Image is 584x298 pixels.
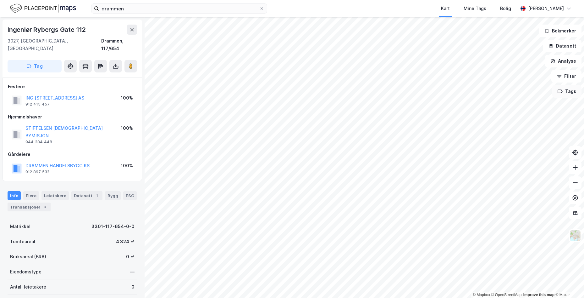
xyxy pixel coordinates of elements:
[91,223,135,230] div: 3301-117-654-0-0
[8,113,137,121] div: Hjemmelshaver
[10,268,41,276] div: Eiendomstype
[94,192,100,199] div: 1
[10,283,46,291] div: Antall leietakere
[441,5,450,12] div: Kart
[105,191,121,200] div: Bygg
[523,293,554,297] a: Improve this map
[553,268,584,298] iframe: Chat Widget
[10,3,76,14] img: logo.f888ab2527a4732fd821a326f86c7f29.svg
[121,94,133,102] div: 100%
[10,223,30,230] div: Matrikkel
[8,83,137,90] div: Festere
[8,203,51,211] div: Transaksjoner
[25,140,52,145] div: 944 384 448
[131,283,135,291] div: 0
[553,268,584,298] div: Kontrollprogram for chat
[99,4,259,13] input: Søk på adresse, matrikkel, gårdeiere, leietakere eller personer
[25,102,50,107] div: 912 415 457
[528,5,564,12] div: [PERSON_NAME]
[8,37,101,52] div: 3027, [GEOGRAPHIC_DATA], [GEOGRAPHIC_DATA]
[8,25,87,35] div: Ingeniør Rybergs Gate 112
[8,151,137,158] div: Gårdeiere
[71,191,102,200] div: Datasett
[500,5,511,12] div: Bolig
[116,238,135,245] div: 4 324 ㎡
[25,169,49,175] div: 912 897 532
[539,25,581,37] button: Bokmerker
[545,55,581,67] button: Analyse
[41,191,69,200] div: Leietakere
[123,191,137,200] div: ESG
[126,253,135,261] div: 0 ㎡
[552,85,581,98] button: Tags
[543,40,581,52] button: Datasett
[464,5,486,12] div: Mine Tags
[130,268,135,276] div: —
[8,60,62,72] button: Tag
[42,204,48,210] div: 9
[473,293,490,297] a: Mapbox
[23,191,39,200] div: Eiere
[491,293,522,297] a: OpenStreetMap
[121,124,133,132] div: 100%
[8,191,21,200] div: Info
[10,238,35,245] div: Tomteareal
[551,70,581,83] button: Filter
[101,37,137,52] div: Drammen, 117/654
[10,253,46,261] div: Bruksareal (BRA)
[121,162,133,169] div: 100%
[569,230,581,242] img: Z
